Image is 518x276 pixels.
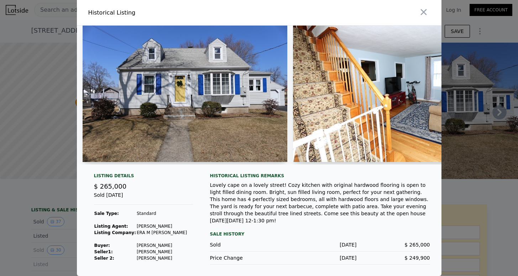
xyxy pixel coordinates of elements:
[94,183,127,190] span: $ 265,000
[94,173,193,182] div: Listing Details
[283,241,357,248] div: [DATE]
[88,9,256,17] div: Historical Listing
[94,256,114,261] strong: Seller 2:
[210,182,430,224] div: Lovely cape on a lovely street! Cozy kitchen with original hardwood flooring is open to light fil...
[136,242,187,249] td: [PERSON_NAME]
[94,191,193,205] div: Sold [DATE]
[94,243,110,248] strong: Buyer :
[94,224,128,229] strong: Listing Agent:
[404,255,430,261] span: $ 249,900
[83,26,288,162] img: Property Img
[94,249,113,254] strong: Seller 1 :
[210,241,283,248] div: Sold
[293,26,498,162] img: Property Img
[210,230,430,238] div: Sale History
[94,211,119,216] strong: Sale Type:
[136,249,187,255] td: [PERSON_NAME]
[404,242,430,248] span: $ 265,000
[136,223,187,229] td: [PERSON_NAME]
[210,173,430,179] div: Historical Listing remarks
[210,254,283,261] div: Price Change
[94,230,136,235] strong: Listing Company:
[136,210,187,217] td: Standard
[136,229,187,236] td: ERA M [PERSON_NAME]
[136,255,187,261] td: [PERSON_NAME]
[283,254,357,261] div: [DATE]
